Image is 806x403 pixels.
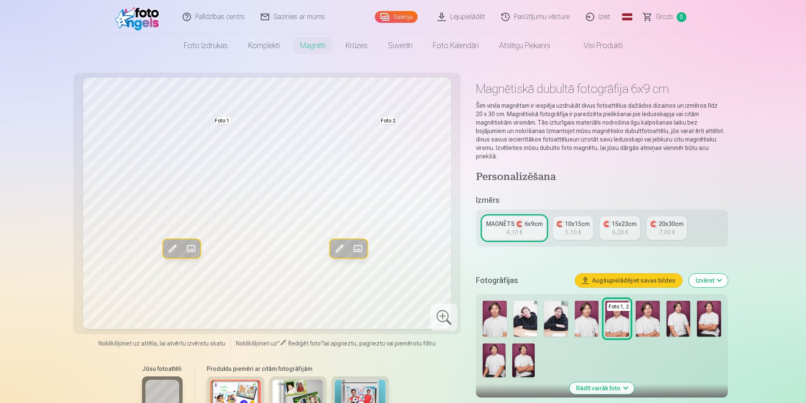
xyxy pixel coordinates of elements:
[142,365,183,373] h6: Jūsu fotoattēli
[677,12,686,22] span: 0
[238,34,290,57] a: Komplekti
[203,365,392,373] h6: Produktu piemēri ar citām fotogrāfijām
[174,34,238,57] a: Foto izdrukas
[378,34,423,57] a: Suvenīri
[375,11,418,23] a: Galerija
[476,171,727,184] h4: Personalizēšana
[575,274,682,287] button: Augšupielādējiet savas bildes
[483,216,546,240] a: MAGNĒTS 🧲 6x9cm4,10 €
[607,302,631,311] div: Foto 1, 2
[115,3,164,30] img: /fa1
[423,34,489,57] a: Foto kalendāri
[556,220,590,228] div: 🧲 10x15cm
[476,81,727,96] h1: Magnētiskā dubultā fotogrāfija 6x9 cm
[612,228,628,237] div: 6,20 €
[336,34,378,57] a: Krūzes
[553,216,593,240] a: 🧲 10x15cm5,10 €
[489,34,560,57] a: Atslēgu piekariņi
[277,340,280,347] span: "
[323,340,436,347] span: lai apgrieztu, pagrieztu vai piemērotu filtru
[288,340,321,347] span: Rediģēt foto
[659,228,675,237] div: 7,00 €
[647,216,687,240] a: 🧲 20x30cm7,00 €
[98,339,225,348] span: Noklikšķiniet uz attēla, lai atvērtu izvērstu skatu
[656,12,673,22] span: Grozs
[600,216,640,240] a: 🧲 15x23cm6,20 €
[321,340,323,347] span: "
[476,194,727,206] h5: Izmērs
[506,228,522,237] div: 4,10 €
[689,274,728,287] button: Izvērst
[565,228,581,237] div: 5,10 €
[650,220,683,228] div: 🧲 20x30cm
[603,220,637,228] div: 🧲 15x23cm
[476,275,568,286] h5: Fotogrāfijas
[569,382,634,394] button: Rādīt vairāk foto
[290,34,336,57] a: Magnēti
[476,101,727,161] p: Šim vinila magnētam ir iespēja uzdrukāt divus fotoattēlus dažādos dizainos un izmēros līdz 20 x 3...
[236,340,277,347] span: Noklikšķiniet uz
[486,220,543,228] div: MAGNĒTS 🧲 6x9cm
[560,34,633,57] a: Visi produkti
